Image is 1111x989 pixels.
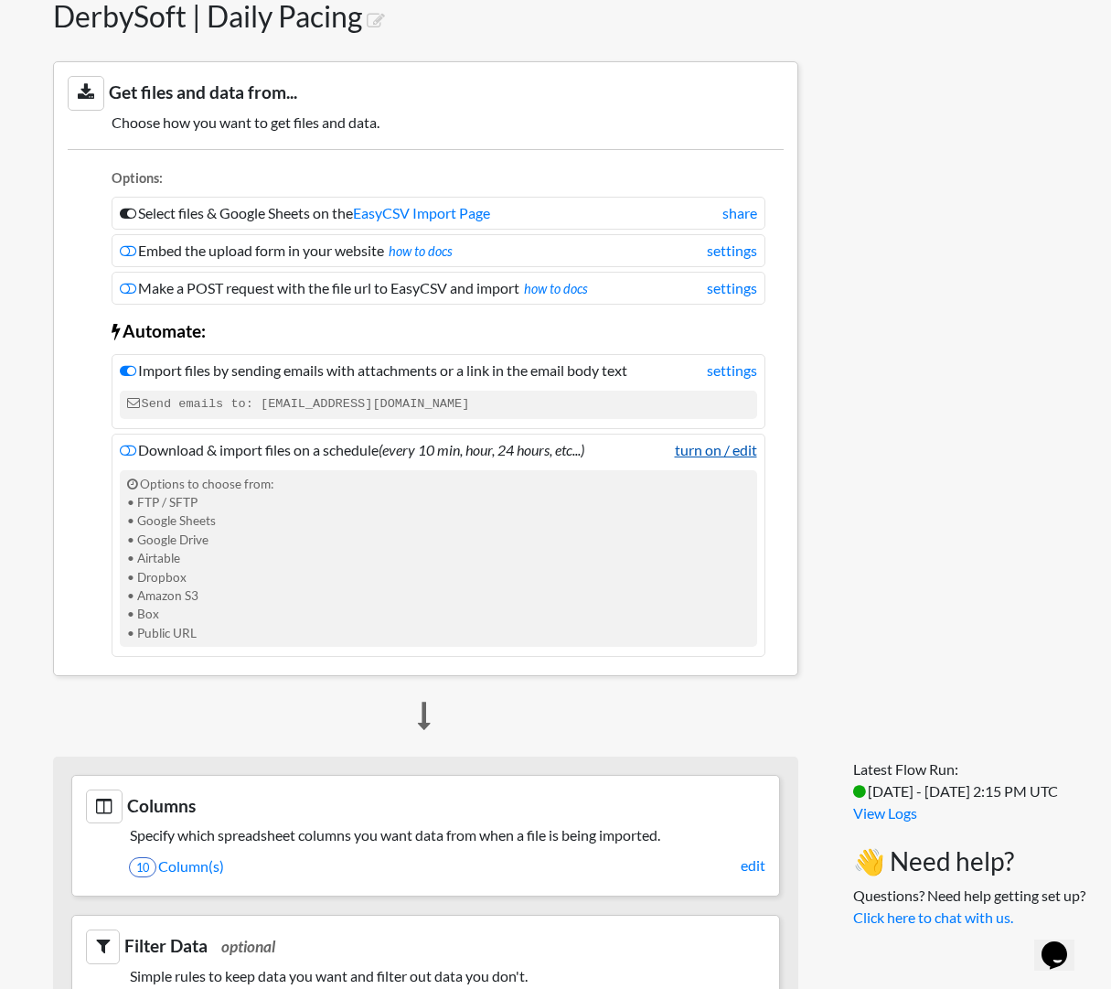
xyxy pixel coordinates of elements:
h3: Filter Data [86,930,765,963]
p: Questions? Need help getting set up? [853,885,1085,929]
a: share [722,202,757,224]
a: how to docs [524,281,588,296]
a: EasyCSV Import Page [353,204,490,221]
li: Select files & Google Sheets on the [112,197,765,230]
a: turn on / edit [675,439,757,461]
li: Import files by sending emails with attachments or a link in the email body text [112,354,765,428]
a: View Logs [853,804,917,822]
li: Download & import files on a schedule [112,434,765,658]
li: Embed the upload form in your website [112,234,765,267]
a: settings [707,277,757,299]
li: Make a POST request with the file url to EasyCSV and import [112,272,765,305]
h3: Get files and data from... [68,76,784,110]
span: optional [221,937,275,956]
li: Options: [112,168,765,193]
a: settings [707,360,757,382]
h5: Choose how you want to get files and data. [68,113,784,131]
h5: Simple rules to keep data you want and filter out data you don't. [86,967,765,984]
span: 10 [129,857,156,877]
i: (every 10 min, hour, 24 hours, etc...) [379,441,584,458]
a: settings [707,240,757,262]
div: Options to choose from: • FTP / SFTP • Google Sheets • Google Drive • Airtable • Dropbox • Amazon... [120,470,757,648]
a: 10Column(s) [129,851,765,882]
a: edit [741,855,765,876]
a: how to docs [389,243,453,259]
h3: 👋 Need help? [853,846,1085,877]
a: Click here to chat with us. [853,908,1013,926]
h3: Columns [86,790,765,823]
span: Latest Flow Run: [DATE] - [DATE] 2:15 PM UTC [853,760,1058,800]
h5: Specify which spreadsheet columns you want data from when a file is being imported. [86,826,765,844]
li: Automate: [112,309,765,349]
iframe: chat widget [1034,916,1093,971]
code: Send emails to: [EMAIL_ADDRESS][DOMAIN_NAME] [120,391,757,418]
